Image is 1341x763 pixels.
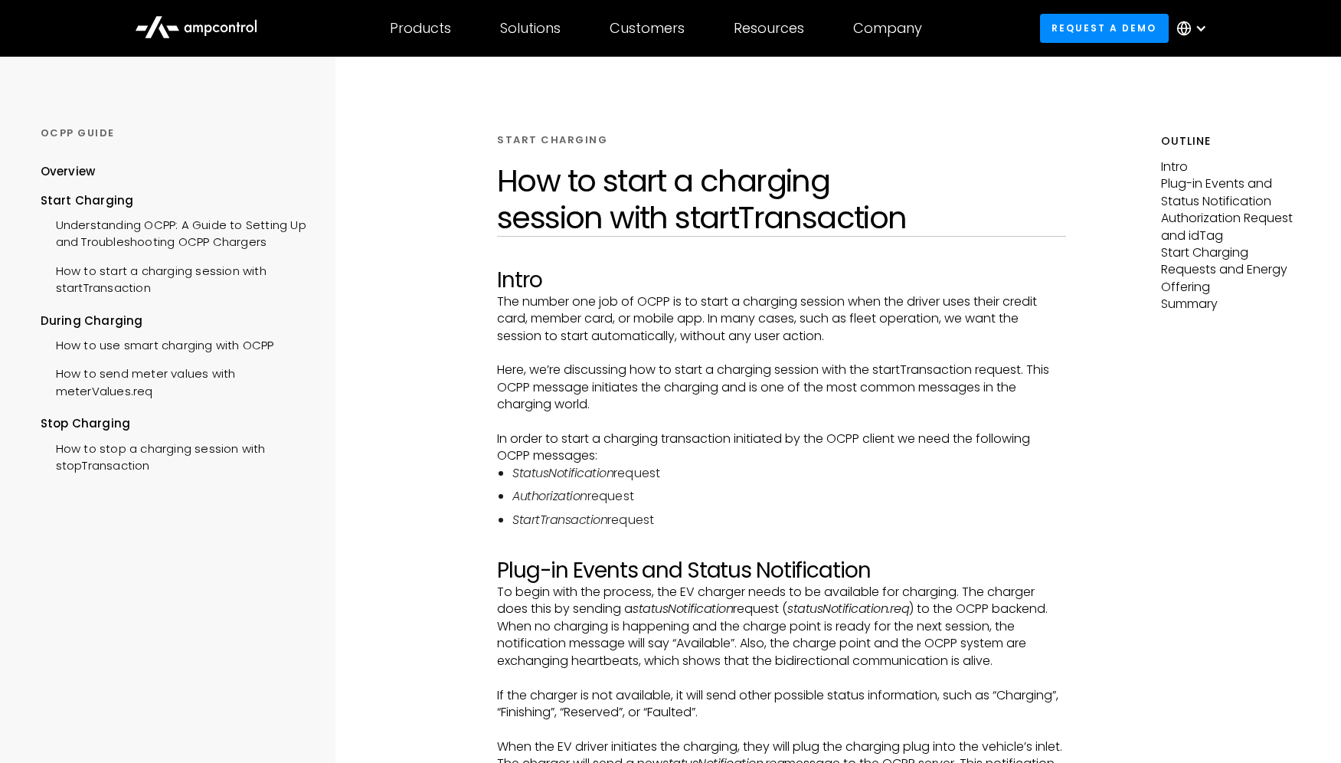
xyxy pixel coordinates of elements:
div: Customers [610,20,685,37]
a: Request a demo [1040,14,1169,42]
em: StartTransaction [512,511,607,529]
p: ‍ [497,345,1066,362]
li: request [512,488,1066,505]
div: During Charging [41,313,309,329]
h2: Intro [497,267,1066,293]
p: ‍ [497,541,1066,558]
p: ‍ [497,721,1066,738]
em: Authorization [512,487,587,505]
a: How to use smart charging with OCPP [41,329,274,358]
div: Company [853,20,922,37]
p: In order to start a charging transaction initiated by the OCPP client we need the following OCPP ... [497,431,1066,465]
h1: How to start a charging session with startTransaction [497,162,1066,236]
em: statusNotification [633,600,733,617]
p: Summary [1161,296,1301,313]
p: Here, we’re discussing how to start a charging session with the startTransaction request. This OC... [497,362,1066,413]
div: Stop Charging [41,415,309,432]
p: Authorization Request and idTag [1161,210,1301,244]
h2: Plug-in Events and Status Notification [497,558,1066,584]
p: ‍ [497,414,1066,431]
em: statusNotification.req [787,600,909,617]
div: Start Charging [41,192,309,209]
div: Solutions [500,20,561,37]
a: How to send meter values with meterValues.req [41,358,309,404]
p: Plug-in Events and Status Notification [1161,175,1301,210]
a: How to start a charging session with startTransaction [41,255,309,301]
div: START CHARGING [497,133,607,147]
a: Overview [41,163,96,192]
p: Intro [1161,159,1301,175]
div: Resources [734,20,804,37]
div: Overview [41,163,96,180]
div: OCPP GUIDE [41,126,309,140]
p: To begin with the process, the EV charger needs to be available for charging. The charger does th... [497,584,1066,670]
p: The number one job of OCPP is to start a charging session when the driver uses their credit card,... [497,293,1066,345]
p: If the charger is not available, it will send other possible status information, such as “Chargin... [497,687,1066,722]
p: ‍ [497,670,1066,686]
div: Products [390,20,451,37]
li: request [512,512,1066,529]
a: How to stop a charging session with stopTransaction [41,433,309,479]
li: request [512,465,1066,482]
h5: Outline [1161,133,1301,149]
em: StatusNotification [512,464,613,482]
a: Understanding OCPP: A Guide to Setting Up and Troubleshooting OCPP Chargers [41,209,309,255]
p: Start Charging Requests and Energy Offering [1161,244,1301,296]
